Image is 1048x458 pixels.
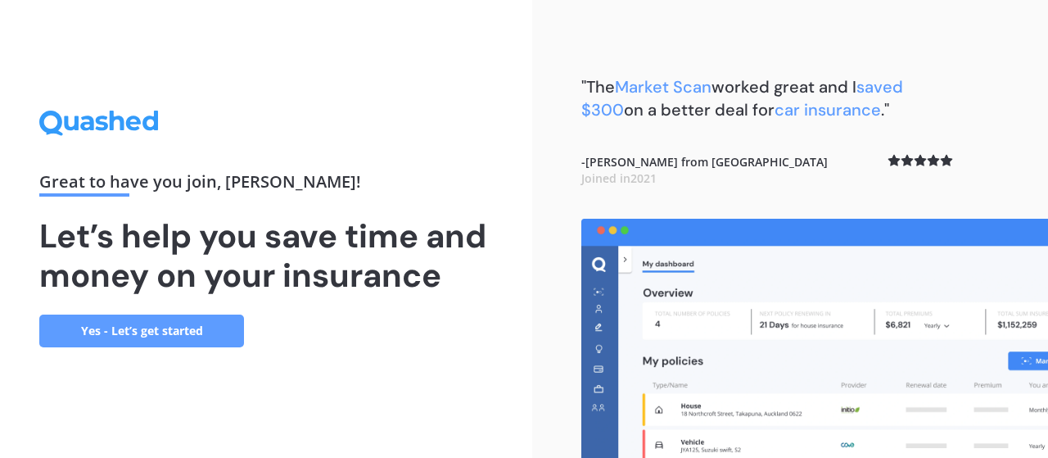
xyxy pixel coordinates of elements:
img: dashboard.webp [581,219,1048,458]
span: Market Scan [615,76,711,97]
b: "The worked great and I on a better deal for ." [581,76,903,120]
b: - [PERSON_NAME] from [GEOGRAPHIC_DATA] [581,154,828,186]
span: car insurance [775,99,881,120]
a: Yes - Let’s get started [39,315,244,347]
h1: Let’s help you save time and money on your insurance [39,216,493,295]
div: Great to have you join , [PERSON_NAME] ! [39,174,493,197]
span: Joined in 2021 [581,170,657,186]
